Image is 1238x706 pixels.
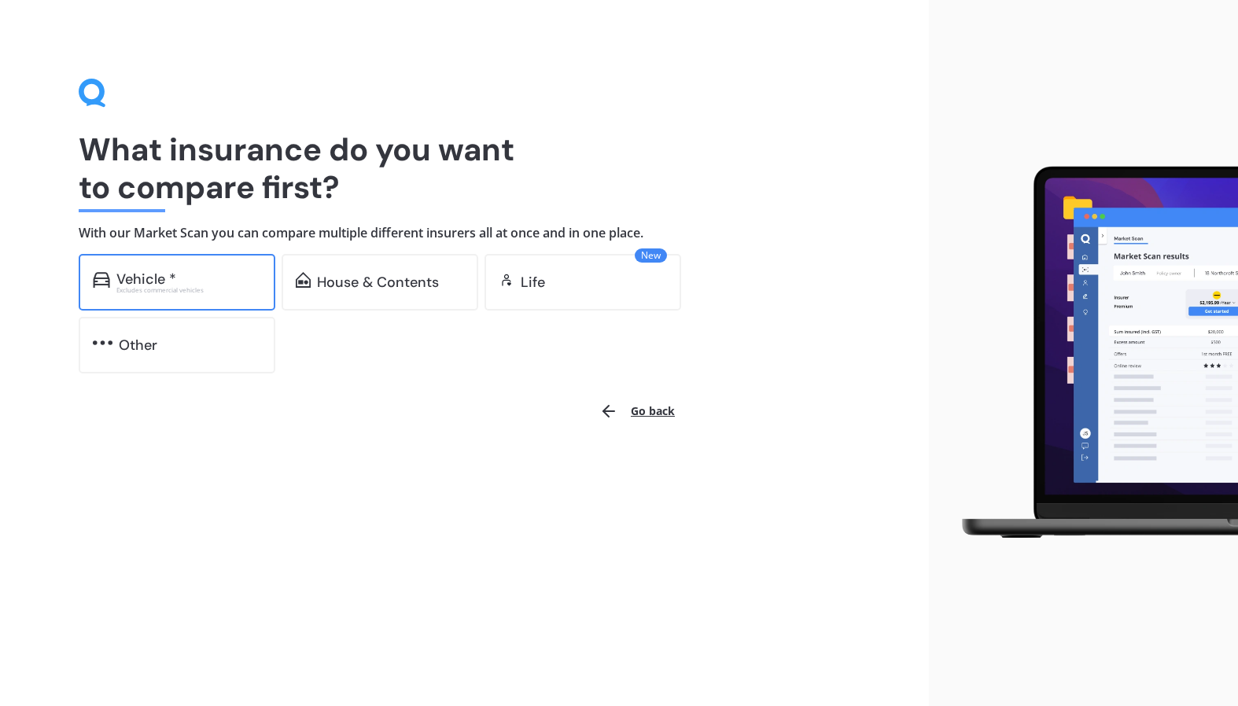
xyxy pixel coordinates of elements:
[317,274,439,290] div: House & Contents
[79,225,850,241] h4: With our Market Scan you can compare multiple different insurers all at once and in one place.
[296,272,311,288] img: home-and-contents.b802091223b8502ef2dd.svg
[499,272,514,288] img: life.f720d6a2d7cdcd3ad642.svg
[521,274,545,290] div: Life
[590,392,684,430] button: Go back
[79,131,850,206] h1: What insurance do you want to compare first?
[119,337,157,353] div: Other
[93,272,110,288] img: car.f15378c7a67c060ca3f3.svg
[635,248,667,263] span: New
[116,271,176,287] div: Vehicle *
[93,335,112,351] img: other.81dba5aafe580aa69f38.svg
[116,287,261,293] div: Excludes commercial vehicles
